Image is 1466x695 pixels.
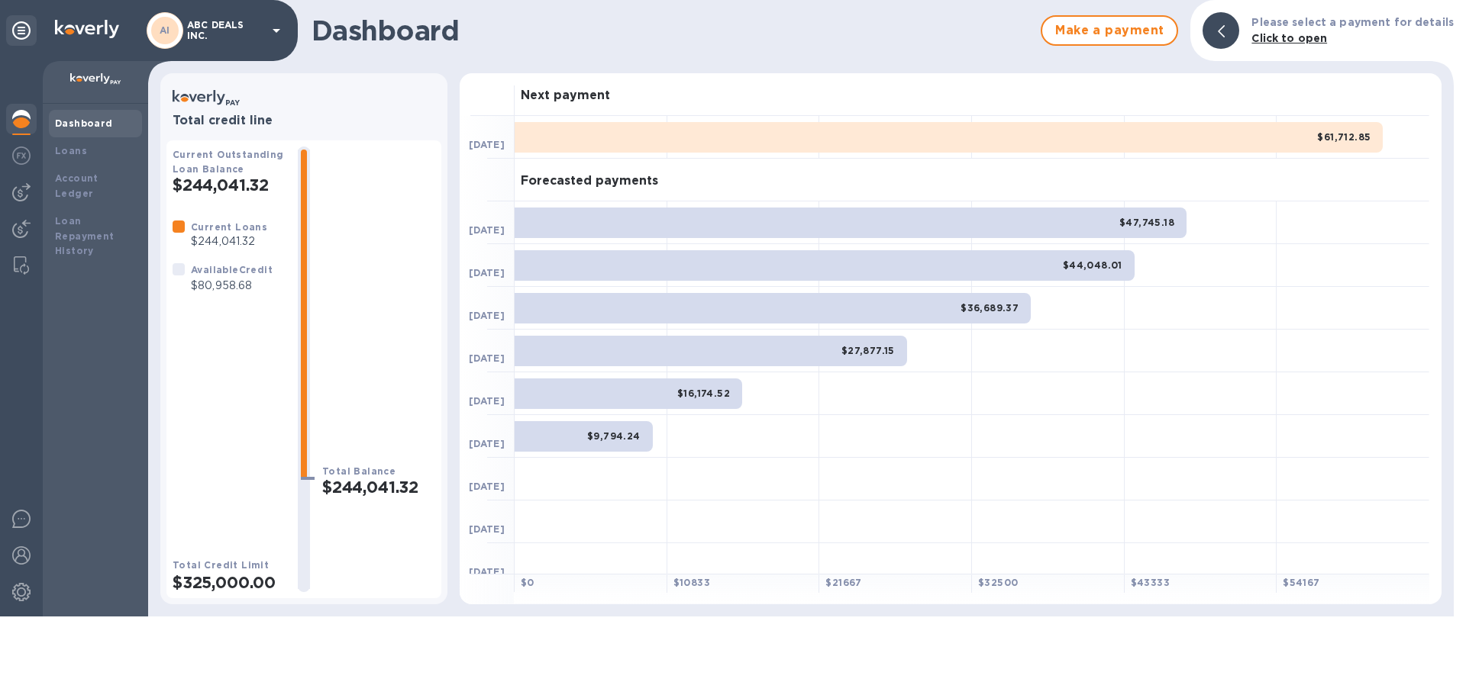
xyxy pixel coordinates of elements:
[469,267,505,278] b: [DATE]
[587,430,641,442] b: $9,794.24
[469,481,505,492] b: [DATE]
[55,20,119,38] img: Logo
[322,478,435,497] h2: $244,041.32
[469,523,505,535] b: [DATE]
[469,438,505,449] b: [DATE]
[469,352,505,364] b: [DATE]
[191,233,267,249] p: $244,041.32
[55,145,87,156] b: Loans
[825,577,861,588] b: $ 21667
[173,175,286,195] h2: $244,041.32
[55,215,115,257] b: Loan Repayment History
[322,465,396,477] b: Total Balance
[173,149,284,175] b: Current Outstanding Loan Balance
[521,577,534,588] b: $ 0
[55,117,113,129] b: Dashboard
[1283,577,1319,588] b: $ 54167
[469,139,505,150] b: [DATE]
[961,302,1019,314] b: $36,689.37
[469,224,505,236] b: [DATE]
[1251,32,1327,44] b: Click to open
[1054,21,1164,40] span: Make a payment
[673,577,710,588] b: $ 10833
[187,20,263,41] p: ABC DEALS INC.
[1063,259,1122,271] b: $44,048.01
[1251,16,1454,28] b: Please select a payment for details
[978,577,1018,588] b: $ 32500
[469,310,505,321] b: [DATE]
[173,114,435,128] h3: Total credit line
[1131,577,1170,588] b: $ 43333
[191,221,267,233] b: Current Loans
[6,15,37,46] div: Unpin categories
[521,174,658,188] h3: Forecasted payments
[841,345,895,356] b: $27,877.15
[191,278,273,294] p: $80,958.68
[469,395,505,407] b: [DATE]
[1041,15,1178,46] button: Make a payment
[12,146,31,165] img: Foreign exchange
[521,88,610,103] h3: Next payment
[312,14,1033,47] h1: Dashboard
[191,264,273,275] b: Available Credit
[469,566,505,578] b: [DATE]
[173,559,269,571] b: Total Credit Limit
[55,172,98,199] b: Account Ledger
[173,573,286,592] h2: $325,000.00
[677,388,730,399] b: $16,174.52
[160,24,170,36] b: AI
[1119,217,1174,228] b: $47,745.18
[1317,131,1371,143] b: $61,712.85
